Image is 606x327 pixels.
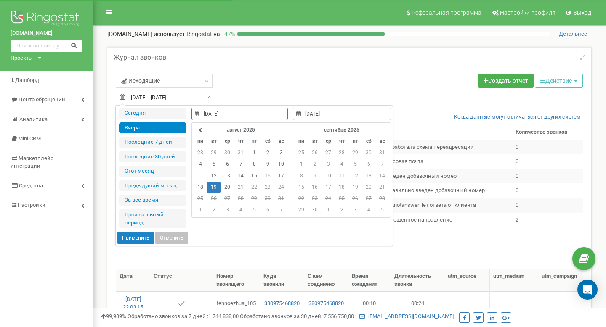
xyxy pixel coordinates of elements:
td: 18 [194,182,207,193]
td: 5 [247,204,261,216]
td: 28 [194,147,207,158]
td: 7 [234,158,247,170]
td: 3 [274,147,288,158]
li: Последние 7 дней [119,137,186,148]
th: пт [247,136,261,147]
td: 1 [295,158,308,170]
a: [DOMAIN_NAME] [11,29,82,37]
th: сентябрь 2025 [308,124,375,136]
td: 24 [274,182,288,193]
th: август 2025 [207,124,274,136]
td: 6 [362,158,375,170]
button: Отменить [155,232,188,244]
td: 20 [362,182,375,193]
h5: Журнал звонков [114,54,166,61]
td: 8 [247,158,261,170]
td: 00:10 [348,292,391,314]
td: Неправильно введен добавочный номер [371,183,512,198]
td: 8 [295,170,308,182]
td: 26 [308,147,322,158]
td: 29 [348,147,362,158]
td: 10 [322,170,335,182]
div: Проекты [11,54,33,62]
td: 7 [375,158,389,170]
td: 1 [247,147,261,158]
td: 14 [375,170,389,182]
th: вс [375,136,389,147]
td: 19 [348,182,362,193]
a: [EMAIL_ADDRESS][DOMAIN_NAME] [359,313,454,319]
li: Последние 30 дней [119,151,186,163]
td: 6 [261,204,274,216]
td: 6 [221,158,234,170]
td: 5 [348,158,362,170]
td: 21 [234,182,247,193]
td: 11 [194,170,207,182]
span: Средства [19,182,43,189]
td: 28 [335,147,348,158]
span: Дашборд [15,77,39,83]
th: Количество звонков [512,125,583,140]
td: 27 [221,193,234,204]
th: пн [194,136,207,147]
li: Предыдущий меcяц [119,180,186,192]
td: 00:24 [391,292,444,314]
td: 31 [274,193,288,204]
th: Статус [150,269,213,292]
td: 10 [274,158,288,170]
td: 7 [274,204,288,216]
td: 0 [512,154,583,169]
th: Длительность звонка [391,269,444,292]
th: utm_source [444,269,489,292]
li: Вчера [119,122,186,134]
button: Применить [117,232,154,244]
td: 27 [322,147,335,158]
span: 99,989% [101,313,126,319]
span: Исходящие [121,76,160,85]
td: Не сработала схема переадресации [371,140,512,154]
span: Детальнее [559,31,587,37]
td: 25 [194,193,207,204]
li: Произвольный период [119,209,186,228]
th: С кем соединено [304,269,348,292]
span: Выход [573,9,591,16]
td: 21 [375,182,389,193]
td: Не введен добавочный номер [371,169,512,184]
a: Исходящие [116,74,213,88]
td: 19 [207,182,221,193]
img: Ringostat logo [11,8,82,29]
td: 22 [247,182,261,193]
td: 9 [261,158,274,170]
th: сб [362,136,375,147]
td: 31 [234,147,247,158]
img: Нет ответа от клиента [374,201,419,209]
td: 29 [295,204,308,216]
th: вс [274,136,288,147]
li: За все время [119,195,186,206]
th: сб [261,136,274,147]
td: 4 [234,204,247,216]
td: 12 [348,170,362,182]
span: Настройки [18,202,45,208]
th: вт [308,136,322,147]
td: 17 [274,170,288,182]
a: Создать отчет [478,74,534,88]
th: ср [221,136,234,147]
th: пн [295,136,308,147]
th: ср [322,136,335,147]
img: Отвечен [178,300,185,307]
td: 4 [362,204,375,216]
td: 25 [295,147,308,158]
td: 26 [348,193,362,204]
u: 1 744 838,00 [208,313,239,319]
td: 25 [335,193,348,204]
td: 16 [308,182,322,193]
td: 23 [261,182,274,193]
td: 18 [335,182,348,193]
td: 30 [308,204,322,216]
span: Центр обращений [19,96,65,103]
span: Настройки профиля [500,9,555,16]
a: 380975468820 [308,300,345,308]
td: 11 [335,170,348,182]
span: использует Ringostat на [154,31,220,37]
